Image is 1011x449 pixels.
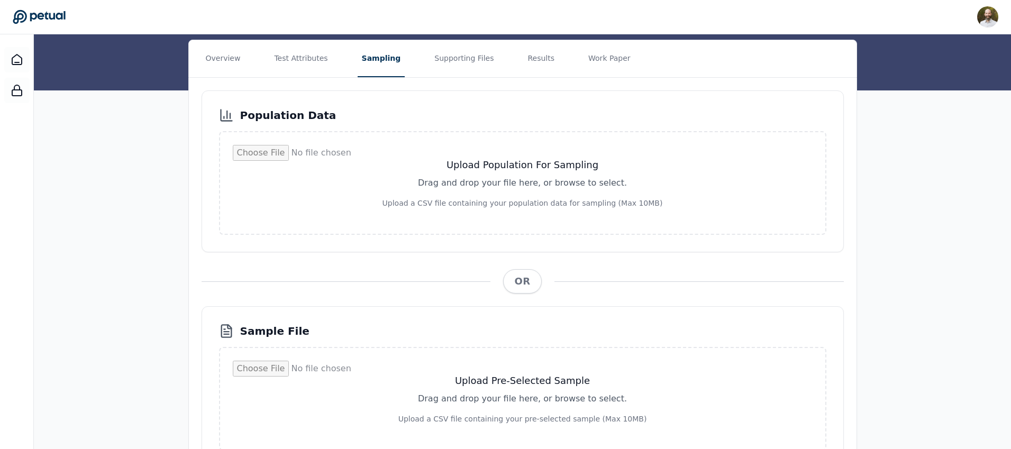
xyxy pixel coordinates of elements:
a: SOC [4,78,30,103]
button: Overview [202,40,245,77]
img: David Coulombe [977,6,998,28]
button: Sampling [358,40,405,77]
button: Test Attributes [270,40,332,77]
span: OR [503,269,541,294]
button: Results [523,40,559,77]
a: Dashboard [4,47,30,72]
nav: Tabs [189,40,857,77]
a: Go to Dashboard [13,10,66,24]
button: Supporting Files [430,40,498,77]
button: Work Paper [584,40,635,77]
h3: Population Data [240,108,336,123]
h3: Sample File [240,324,309,338]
